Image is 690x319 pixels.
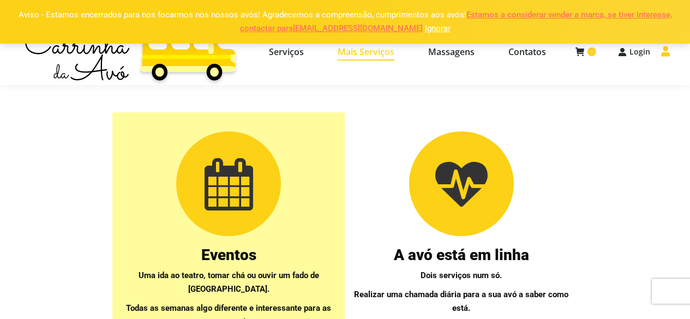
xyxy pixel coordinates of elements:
[323,28,409,75] a: Mais Serviços
[21,18,241,85] img: Carrinha da Avó
[494,28,560,75] a: Contatos
[121,250,337,261] h3: Eventos
[353,250,569,261] h3: A avó está em linha
[508,46,546,57] span: Contatos
[618,47,650,57] a: Login
[414,28,489,75] a: Massagens
[575,47,596,57] a: 0
[269,46,304,57] span: Serviços
[425,23,451,33] a: Ignorar
[353,288,569,315] p: Realizar uma chamada diária para a sua avó a saber como está.
[255,28,318,75] a: Serviços
[338,46,394,57] span: Mais Serviços
[428,46,475,57] span: Massagens
[587,47,596,56] span: 0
